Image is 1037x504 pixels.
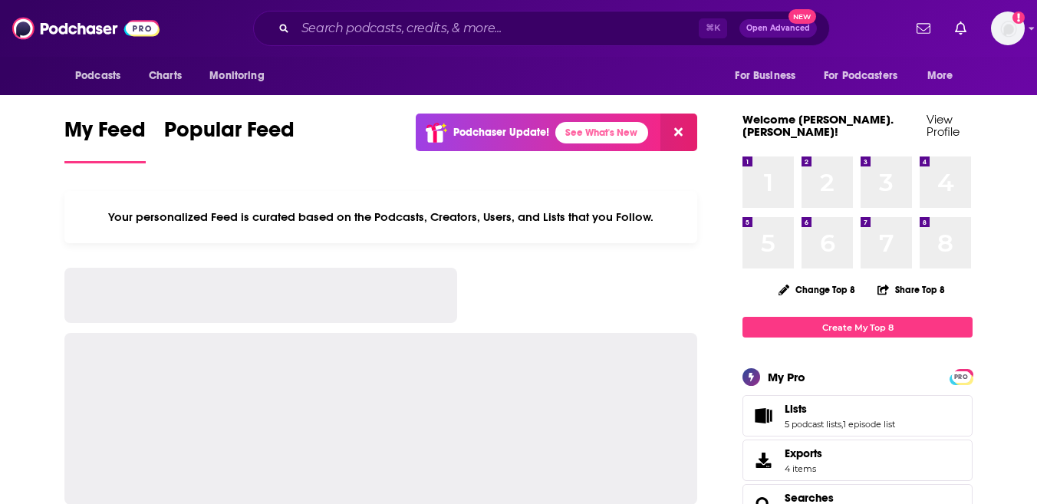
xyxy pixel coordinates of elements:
button: open menu [724,61,815,91]
a: Charts [139,61,191,91]
input: Search podcasts, credits, & more... [295,16,699,41]
span: Lists [742,395,973,436]
div: Your personalized Feed is curated based on the Podcasts, Creators, Users, and Lists that you Follow. [64,191,697,243]
a: PRO [952,371,970,382]
button: Show profile menu [991,12,1025,45]
span: Exports [785,446,822,460]
a: See What's New [555,122,648,143]
span: Popular Feed [164,117,295,152]
span: ⌘ K [699,18,727,38]
a: Create My Top 8 [742,317,973,338]
div: My Pro [768,370,805,384]
a: Lists [748,405,779,427]
a: Show notifications dropdown [910,15,937,41]
a: Exports [742,440,973,481]
a: Popular Feed [164,117,295,163]
span: 4 items [785,463,822,474]
a: Show notifications dropdown [949,15,973,41]
span: , [841,419,843,430]
button: Open AdvancedNew [739,19,817,38]
span: My Feed [64,117,146,152]
span: PRO [952,371,970,383]
a: Welcome [PERSON_NAME].[PERSON_NAME]! [742,112,894,139]
a: Lists [785,402,895,416]
span: Open Advanced [746,25,810,32]
div: Search podcasts, credits, & more... [253,11,830,46]
span: New [788,9,816,24]
span: More [927,65,953,87]
a: View Profile [927,112,960,139]
svg: Add a profile image [1012,12,1025,24]
a: 1 episode list [843,419,895,430]
button: open menu [917,61,973,91]
span: Podcasts [75,65,120,87]
button: open menu [199,61,284,91]
button: open menu [64,61,140,91]
span: For Business [735,65,795,87]
button: open menu [814,61,920,91]
span: Monitoring [209,65,264,87]
span: Logged in as heidi.egloff [991,12,1025,45]
a: My Feed [64,117,146,163]
button: Share Top 8 [877,275,946,305]
span: Charts [149,65,182,87]
p: Podchaser Update! [453,126,549,139]
img: Podchaser - Follow, Share and Rate Podcasts [12,14,160,43]
button: Change Top 8 [769,280,864,299]
span: For Podcasters [824,65,897,87]
a: 5 podcast lists [785,419,841,430]
img: User Profile [991,12,1025,45]
span: Exports [748,450,779,471]
span: Lists [785,402,807,416]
